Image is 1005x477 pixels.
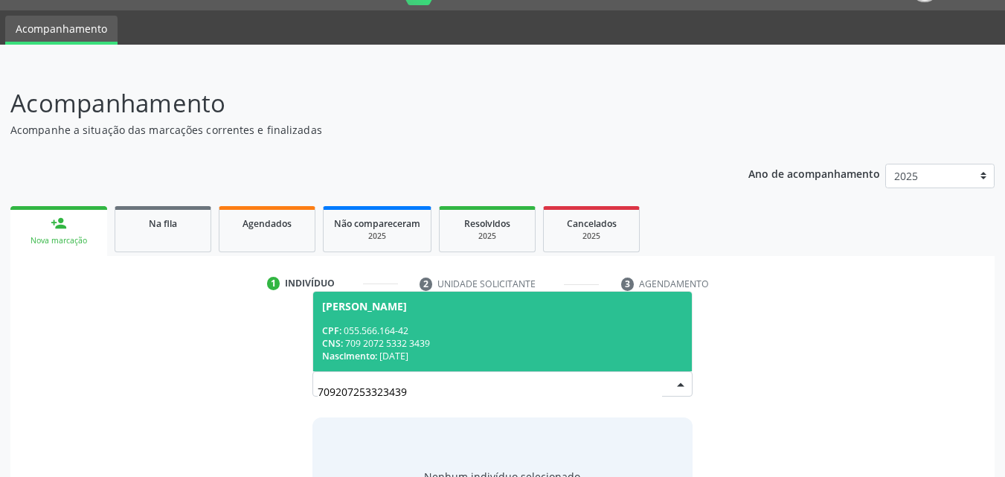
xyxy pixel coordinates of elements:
[5,16,118,45] a: Acompanhamento
[322,350,684,362] div: [DATE]
[285,277,335,290] div: Indivíduo
[554,231,629,242] div: 2025
[322,324,341,337] span: CPF:
[450,231,524,242] div: 2025
[334,231,420,242] div: 2025
[322,337,684,350] div: 709 2072 5332 3439
[464,217,510,230] span: Resolvidos
[748,164,880,182] p: Ano de acompanhamento
[267,277,280,290] div: 1
[334,217,420,230] span: Não compareceram
[149,217,177,230] span: Na fila
[10,122,699,138] p: Acompanhe a situação das marcações correntes e finalizadas
[322,337,343,350] span: CNS:
[51,215,67,231] div: person_add
[21,235,97,246] div: Nova marcação
[322,350,377,362] span: Nascimento:
[322,324,684,337] div: 055.566.164-42
[318,377,663,406] input: Busque por nome, CNS ou CPF
[322,301,407,313] div: [PERSON_NAME]
[243,217,292,230] span: Agendados
[567,217,617,230] span: Cancelados
[10,85,699,122] p: Acompanhamento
